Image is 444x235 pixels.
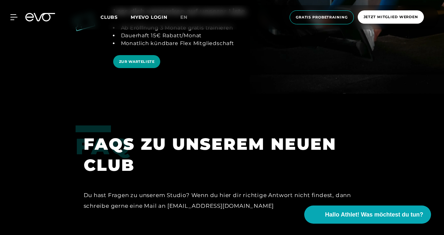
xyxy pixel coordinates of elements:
span: en [180,14,187,20]
span: Gratis Probetraining [296,15,348,20]
span: Clubs [101,14,118,20]
a: ZUR WARTELISTE [113,55,161,68]
a: MYEVO LOGIN [131,14,167,20]
a: Gratis Probetraining [288,10,356,24]
span: Hallo Athlet! Was möchtest du tun? [325,210,423,219]
a: en [180,14,195,21]
a: Jetzt Mitglied werden [356,10,426,24]
a: Clubs [101,14,131,20]
span: Jetzt Mitglied werden [364,14,418,20]
li: Dauerhaft 15€ Rabatt/Monat [118,32,234,40]
li: Monatlich kündbare Flex Mitgliedschaft [118,40,234,47]
div: Du hast Fragen zu unserem Studio? Wenn du hier dir richtige Antwort nicht findest, dann schreibe ... [84,190,353,211]
button: Hallo Athlet! Was möchtest du tun? [304,206,431,224]
span: ZUR WARTELISTE [119,59,155,65]
h1: FAQS ZU UNSEREM NEUEN CLUB [84,134,353,176]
